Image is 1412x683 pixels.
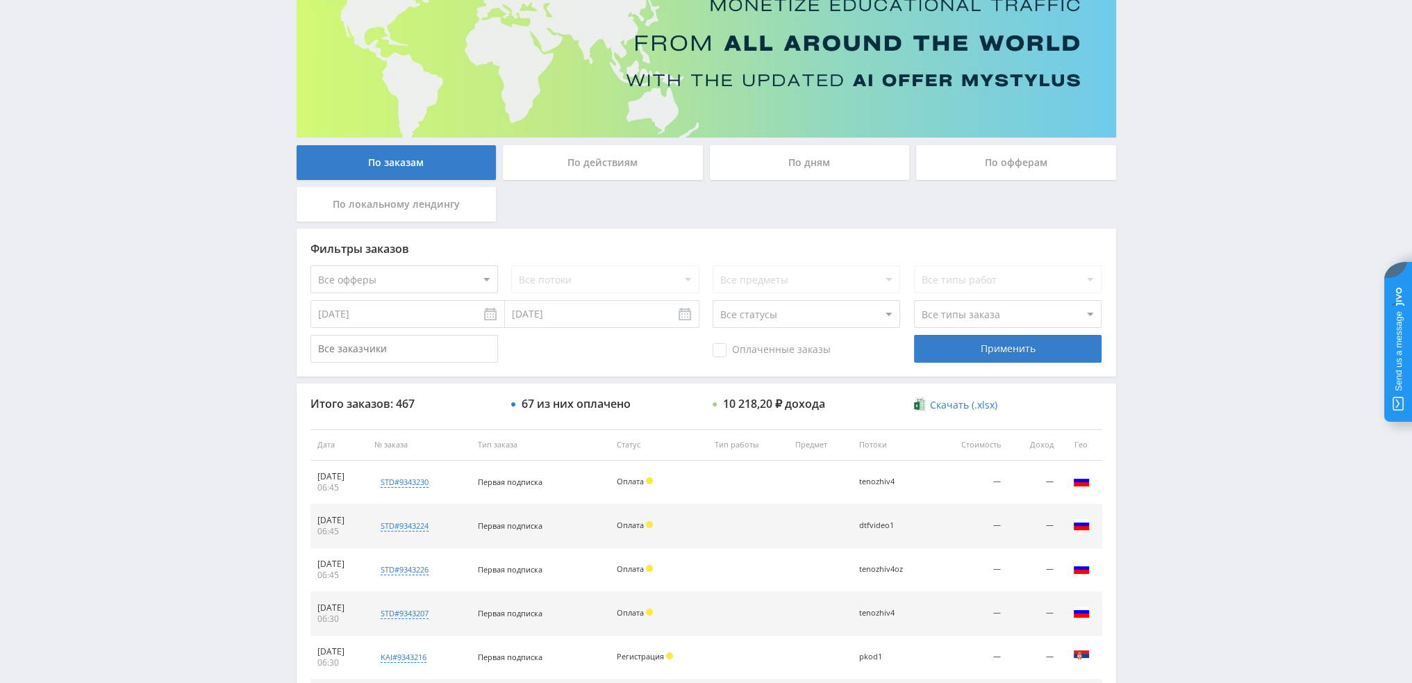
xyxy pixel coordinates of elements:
[381,608,429,619] div: std#9343207
[478,608,542,618] span: Первая подписка
[1008,636,1060,680] td: —
[933,429,1008,461] th: Стоимость
[317,482,360,493] div: 06:45
[367,429,471,461] th: № заказа
[914,398,997,412] a: Скачать (.xlsx)
[666,652,673,659] span: Холд
[310,242,1102,255] div: Фильтры заказов
[1073,604,1090,620] img: rus.png
[933,504,1008,548] td: —
[852,429,933,461] th: Потоки
[317,526,360,537] div: 06:45
[617,520,644,530] span: Оплата
[317,602,360,614] div: [DATE]
[617,563,644,574] span: Оплата
[381,652,426,663] div: kai#9343216
[708,429,788,461] th: Тип работы
[310,429,367,461] th: Дата
[646,477,653,484] span: Холд
[646,521,653,528] span: Холд
[933,548,1008,592] td: —
[1073,560,1090,577] img: rus.png
[617,607,644,618] span: Оплата
[317,559,360,570] div: [DATE]
[1073,472,1090,489] img: rus.png
[859,609,922,618] div: tenozhiv4
[310,335,498,363] input: Все заказчики
[471,429,610,461] th: Тип заказа
[317,614,360,625] div: 06:30
[646,609,653,616] span: Холд
[1073,648,1090,664] img: srb.png
[930,400,997,411] span: Скачать (.xlsx)
[1061,429,1102,461] th: Гео
[933,461,1008,504] td: —
[317,471,360,482] div: [DATE]
[503,145,703,180] div: По действиям
[788,429,852,461] th: Предмет
[381,520,429,532] div: std#9343224
[317,515,360,526] div: [DATE]
[933,592,1008,636] td: —
[1008,461,1060,504] td: —
[478,520,542,531] span: Первая подписка
[478,564,542,575] span: Первая подписка
[297,187,497,222] div: По локальному лендингу
[478,652,542,662] span: Первая подписка
[297,145,497,180] div: По заказам
[381,477,429,488] div: std#9343230
[859,565,922,574] div: tenozhiv4oz
[916,145,1116,180] div: По офферам
[710,145,910,180] div: По дням
[713,343,831,357] span: Оплаченные заказы
[1008,548,1060,592] td: —
[859,521,922,530] div: dtfvideo1
[723,397,825,410] div: 10 218,20 ₽ дохода
[617,476,644,486] span: Оплата
[859,477,922,486] div: tenozhiv4
[933,636,1008,680] td: —
[478,477,542,487] span: Первая подписка
[317,646,360,657] div: [DATE]
[317,570,360,581] div: 06:45
[859,652,922,661] div: pkod1
[914,397,926,411] img: xlsx
[1073,516,1090,533] img: rus.png
[1008,504,1060,548] td: —
[646,565,653,572] span: Холд
[914,335,1102,363] div: Применить
[610,429,708,461] th: Статус
[617,651,664,661] span: Регистрация
[522,397,631,410] div: 67 из них оплачено
[381,564,429,575] div: std#9343226
[317,657,360,668] div: 06:30
[1008,429,1060,461] th: Доход
[1008,592,1060,636] td: —
[310,397,498,410] div: Итого заказов: 467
